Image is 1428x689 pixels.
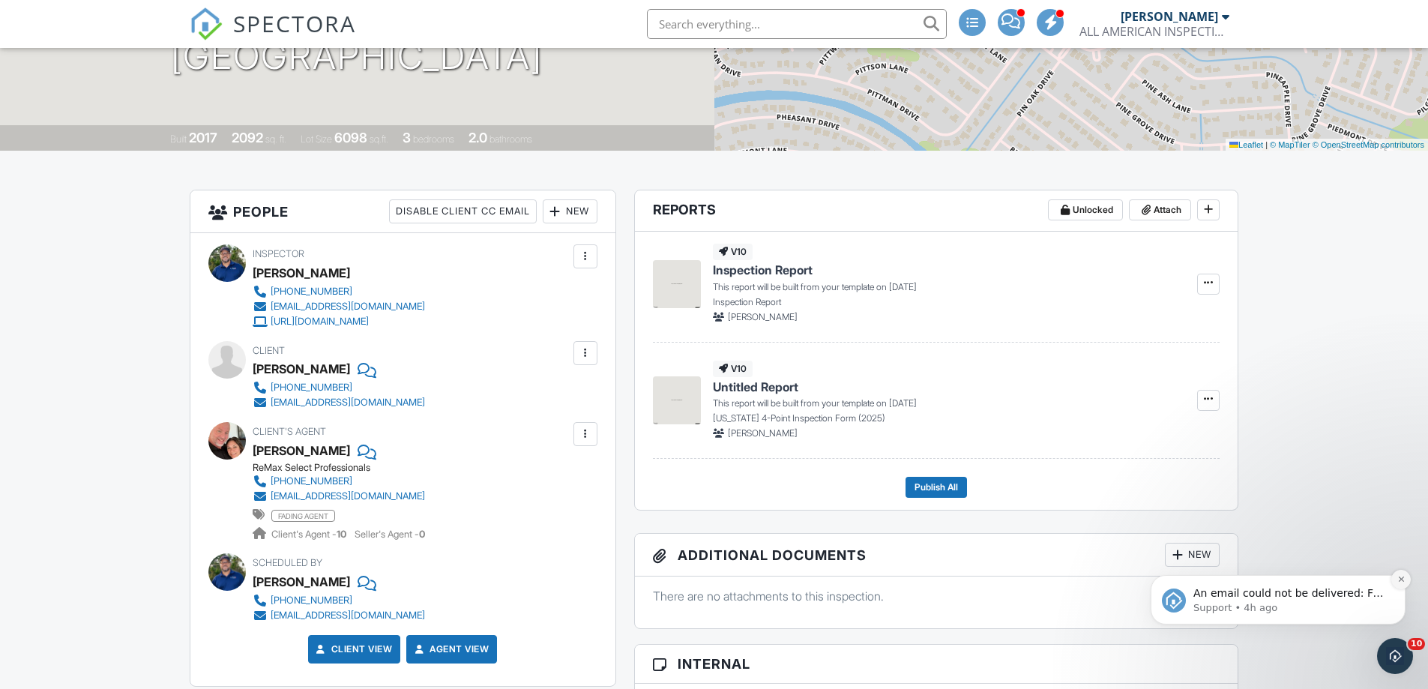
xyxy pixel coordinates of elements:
span: Client's Agent - [271,529,349,540]
div: 3 [403,130,411,145]
span: Inspector [253,248,304,259]
a: Client View [313,642,393,657]
div: [EMAIL_ADDRESS][DOMAIN_NAME] [271,610,425,622]
span: Scheduled By [253,557,322,568]
a: [PHONE_NUMBER] [253,284,425,299]
div: [PERSON_NAME] [253,358,350,380]
h3: People [190,190,615,233]
a: [EMAIL_ADDRESS][DOMAIN_NAME] [253,489,425,504]
button: Dismiss notification [263,89,283,109]
div: [EMAIL_ADDRESS][DOMAIN_NAME] [271,397,425,409]
p: Message from Support, sent 4h ago [65,121,259,134]
a: Leaflet [1229,140,1263,149]
div: [PERSON_NAME] [1121,9,1218,24]
div: [EMAIL_ADDRESS][DOMAIN_NAME] [271,301,425,313]
a: SPECTORA [190,20,356,52]
div: [PHONE_NUMBER] [271,382,352,394]
div: Disable Client CC Email [389,199,537,223]
img: Profile image for Support [34,108,58,132]
span: Client [253,345,285,356]
h3: Additional Documents [635,534,1238,577]
div: 6098 [334,130,367,145]
input: Search everything... [647,9,947,39]
a: [URL][DOMAIN_NAME] [253,314,425,329]
strong: 10 [337,529,346,540]
span: Client's Agent [253,426,326,437]
span: 10 [1408,638,1425,650]
h3: Internal [635,645,1238,684]
iframe: Intercom notifications message [1128,481,1428,649]
div: [URL][DOMAIN_NAME] [271,316,369,328]
span: Built [170,133,187,145]
span: Seller's Agent - [355,529,425,540]
a: [PHONE_NUMBER] [253,593,425,608]
div: 2017 [189,130,217,145]
strong: 0 [419,529,425,540]
img: The Best Home Inspection Software - Spectora [190,7,223,40]
div: [PHONE_NUMBER] [271,286,352,298]
a: © MapTiler [1270,140,1310,149]
a: [EMAIL_ADDRESS][DOMAIN_NAME] [253,608,425,623]
div: [PHONE_NUMBER] [271,595,352,607]
span: An email could not be delivered: For more information, view Why emails don't get delivered (Suppo... [65,106,256,148]
a: © OpenStreetMap contributors [1313,140,1424,149]
span: bathrooms [489,133,532,145]
iframe: Intercom live chat [1377,638,1413,674]
span: sq. ft. [265,133,286,145]
span: sq.ft. [370,133,388,145]
a: Agent View [412,642,489,657]
div: 2.0 [469,130,487,145]
span: | [1265,140,1268,149]
div: [PHONE_NUMBER] [271,475,352,487]
a: [PHONE_NUMBER] [253,380,425,395]
a: [EMAIL_ADDRESS][DOMAIN_NAME] [253,299,425,314]
a: [PHONE_NUMBER] [253,474,425,489]
div: [PERSON_NAME] [253,262,350,284]
div: [EMAIL_ADDRESS][DOMAIN_NAME] [271,490,425,502]
span: bedrooms [413,133,454,145]
div: message notification from Support, 4h ago. An email could not be delivered: For more information,... [22,94,277,144]
div: 2092 [232,130,263,145]
div: [PERSON_NAME] [253,571,350,593]
span: SPECTORA [233,7,356,39]
div: ReMax Select Professionals [253,462,437,474]
span: fading agent [271,510,335,522]
div: New [543,199,597,223]
p: There are no attachments to this inspection. [653,588,1220,604]
a: [PERSON_NAME] [253,439,350,462]
a: [EMAIL_ADDRESS][DOMAIN_NAME] [253,395,425,410]
div: ALL AMERICAN INSPECTION SERVICES [1079,24,1229,39]
span: Lot Size [301,133,332,145]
